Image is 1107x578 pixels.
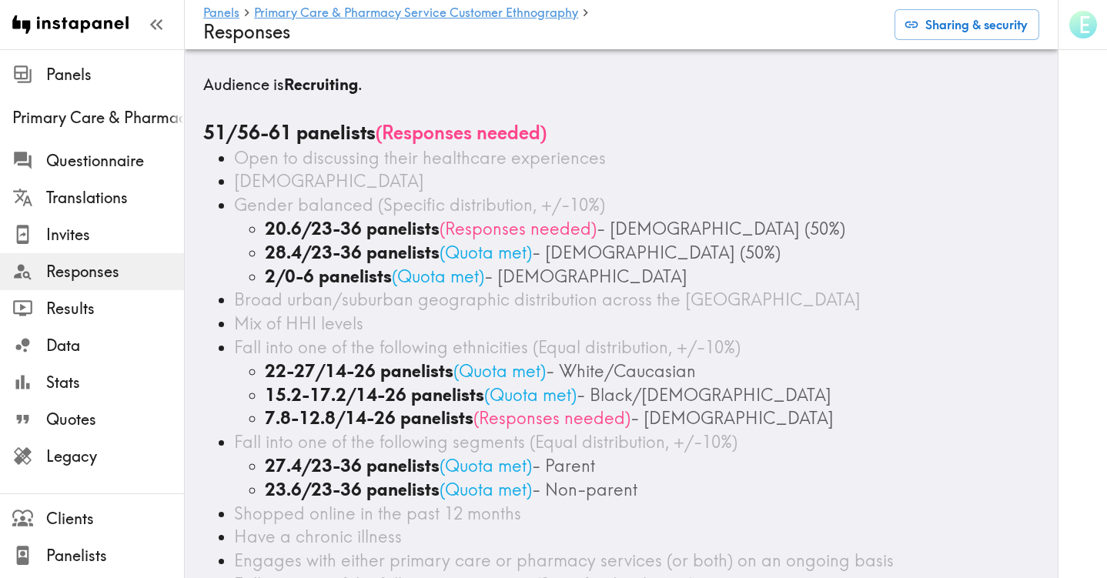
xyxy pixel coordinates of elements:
[46,409,184,430] span: Quotes
[265,242,440,263] b: 28.4/23-36 panelists
[630,407,834,429] span: - [DEMOGRAPHIC_DATA]
[1079,12,1090,38] span: E
[203,74,1039,95] h5: Audience is .
[265,360,453,382] b: 22-27/14-26 panelists
[1068,9,1099,40] button: E
[577,384,831,406] span: - Black/[DEMOGRAPHIC_DATA]
[46,64,184,85] span: Panels
[234,170,424,192] span: [DEMOGRAPHIC_DATA]
[234,526,402,547] span: Have a chronic illness
[46,224,184,246] span: Invites
[46,335,184,356] span: Data
[440,455,532,476] span: ( Quota met )
[895,9,1039,40] button: Sharing & security
[440,218,597,239] span: ( Responses needed )
[254,6,578,21] a: Primary Care & Pharmacy Service Customer Ethnography
[392,266,484,287] span: ( Quota met )
[234,503,521,524] span: Shopped online in the past 12 months
[473,407,630,429] span: ( Responses needed )
[234,289,861,310] span: Broad urban/suburban geographic distribution across the [GEOGRAPHIC_DATA]
[532,242,781,263] span: - [DEMOGRAPHIC_DATA] (50%)
[203,6,239,21] a: Panels
[484,384,577,406] span: ( Quota met )
[484,266,687,287] span: - [DEMOGRAPHIC_DATA]
[532,479,637,500] span: - Non-parent
[234,550,894,571] span: Engages with either primary care or pharmacy services (or both) on an ongoing basis
[284,75,358,94] b: Recruiting
[265,407,473,429] b: 7.8-12.8/14-26 panelists
[46,372,184,393] span: Stats
[265,384,484,406] b: 15.2-17.2/14-26 panelists
[440,479,532,500] span: ( Quota met )
[265,266,392,287] b: 2/0-6 panelists
[46,446,184,467] span: Legacy
[46,545,184,566] span: Panelists
[234,336,741,358] span: Fall into one of the following ethnicities (Equal distribution, +/-10%)
[546,360,696,382] span: - White/Caucasian
[376,121,547,144] span: ( Responses needed )
[46,150,184,172] span: Questionnaire
[265,455,440,476] b: 27.4/23-36 panelists
[234,147,606,169] span: Open to discussing their healthcare experiences
[265,479,440,500] b: 23.6/23-36 panelists
[203,121,376,144] b: 51/56-61 panelists
[12,107,184,129] span: Primary Care & Pharmacy Service Customer Ethnography
[46,298,184,319] span: Results
[234,431,737,453] span: Fall into one of the following segments (Equal distribution, +/-10%)
[46,261,184,282] span: Responses
[597,218,845,239] span: - [DEMOGRAPHIC_DATA] (50%)
[203,21,882,43] h4: Responses
[46,508,184,530] span: Clients
[453,360,546,382] span: ( Quota met )
[265,218,440,239] b: 20.6/23-36 panelists
[532,455,595,476] span: - Parent
[234,194,605,215] span: Gender balanced (Specific distribution, +/-10%)
[46,187,184,209] span: Translations
[440,242,532,263] span: ( Quota met )
[234,312,363,334] span: Mix of HHI levels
